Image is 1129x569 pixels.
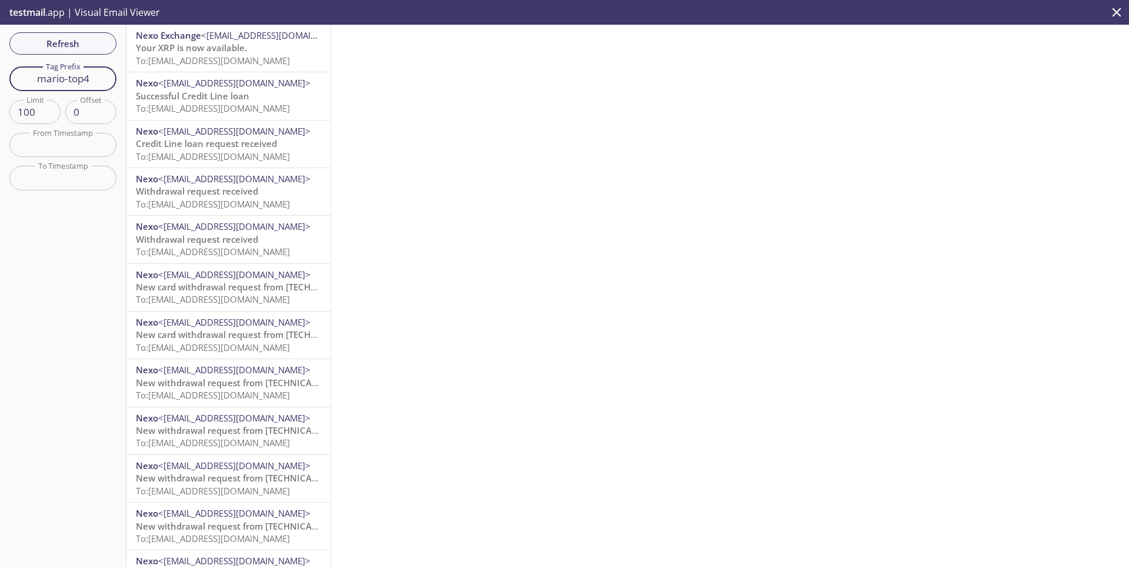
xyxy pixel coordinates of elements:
span: <[EMAIL_ADDRESS][DOMAIN_NAME]> [201,29,353,41]
span: To: [EMAIL_ADDRESS][DOMAIN_NAME] [136,150,290,162]
span: Successful Credit Line loan [136,90,249,102]
span: Nexo [136,173,158,185]
span: Nexo [136,555,158,567]
div: Nexo<[EMAIL_ADDRESS][DOMAIN_NAME]>New withdrawal request from [TECHNICAL_ID] - (CET)To:[EMAIL_ADD... [126,407,330,454]
button: Refresh [9,32,116,55]
span: Nexo Exchange [136,29,201,41]
span: Credit Line loan request received [136,138,277,149]
div: Nexo<[EMAIL_ADDRESS][DOMAIN_NAME]>New card withdrawal request from [TECHNICAL_ID] - [DATE] 08:33:... [126,264,330,311]
span: Nexo [136,364,158,376]
span: New card withdrawal request from [TECHNICAL_ID] - [DATE] 08:33:15 (CET) [136,281,450,293]
span: To: [EMAIL_ADDRESS][DOMAIN_NAME] [136,198,290,210]
span: <[EMAIL_ADDRESS][DOMAIN_NAME]> [158,412,310,424]
span: <[EMAIL_ADDRESS][DOMAIN_NAME]> [158,460,310,471]
div: Nexo<[EMAIL_ADDRESS][DOMAIN_NAME]>New withdrawal request from [TECHNICAL_ID] - (CET)To:[EMAIL_ADD... [126,359,330,406]
span: Nexo [136,125,158,137]
span: <[EMAIL_ADDRESS][DOMAIN_NAME]> [158,269,310,280]
span: <[EMAIL_ADDRESS][DOMAIN_NAME]> [158,77,310,89]
span: To: [EMAIL_ADDRESS][DOMAIN_NAME] [136,389,290,401]
span: To: [EMAIL_ADDRESS][DOMAIN_NAME] [136,533,290,544]
div: Nexo<[EMAIL_ADDRESS][DOMAIN_NAME]>Credit Line loan request receivedTo:[EMAIL_ADDRESS][DOMAIN_NAME] [126,121,330,168]
span: To: [EMAIL_ADDRESS][DOMAIN_NAME] [136,293,290,305]
span: Your XRP is now available. [136,42,247,53]
span: To: [EMAIL_ADDRESS][DOMAIN_NAME] [136,485,290,497]
span: Nexo [136,269,158,280]
span: Nexo [136,460,158,471]
span: Nexo [136,316,158,328]
span: To: [EMAIL_ADDRESS][DOMAIN_NAME] [136,246,290,257]
div: Nexo<[EMAIL_ADDRESS][DOMAIN_NAME]>New card withdrawal request from [TECHNICAL_ID] - [DATE] 08:33:... [126,312,330,359]
span: New withdrawal request from [TECHNICAL_ID] - (CET) [136,424,361,436]
span: Nexo [136,412,158,424]
span: testmail [9,6,45,19]
span: <[EMAIL_ADDRESS][DOMAIN_NAME]> [158,555,310,567]
span: Refresh [19,36,107,51]
span: <[EMAIL_ADDRESS][DOMAIN_NAME]> [158,173,310,185]
span: Withdrawal request received [136,185,258,197]
div: Nexo Exchange<[EMAIL_ADDRESS][DOMAIN_NAME]>Your XRP is now available.To:[EMAIL_ADDRESS][DOMAIN_NAME] [126,25,330,72]
span: New withdrawal request from [TECHNICAL_ID] - [DATE] 08:32:05 (CET) [136,520,430,532]
span: New withdrawal request from [TECHNICAL_ID] - [DATE] 08:32:12 (CET) [136,472,430,484]
span: To: [EMAIL_ADDRESS][DOMAIN_NAME] [136,55,290,66]
span: To: [EMAIL_ADDRESS][DOMAIN_NAME] [136,102,290,114]
span: <[EMAIL_ADDRESS][DOMAIN_NAME]> [158,220,310,232]
span: Nexo [136,507,158,519]
span: <[EMAIL_ADDRESS][DOMAIN_NAME]> [158,364,310,376]
span: Nexo [136,77,158,89]
span: <[EMAIL_ADDRESS][DOMAIN_NAME]> [158,507,310,519]
span: New card withdrawal request from [TECHNICAL_ID] - [DATE] 08:33:07 (CET) [136,329,450,340]
div: Nexo<[EMAIL_ADDRESS][DOMAIN_NAME]>Successful Credit Line loanTo:[EMAIL_ADDRESS][DOMAIN_NAME] [126,72,330,119]
span: New withdrawal request from [TECHNICAL_ID] - (CET) [136,377,361,389]
div: Nexo<[EMAIL_ADDRESS][DOMAIN_NAME]>Withdrawal request receivedTo:[EMAIL_ADDRESS][DOMAIN_NAME] [126,216,330,263]
span: To: [EMAIL_ADDRESS][DOMAIN_NAME] [136,342,290,353]
div: Nexo<[EMAIL_ADDRESS][DOMAIN_NAME]>New withdrawal request from [TECHNICAL_ID] - [DATE] 08:32:05 (C... [126,503,330,550]
span: <[EMAIL_ADDRESS][DOMAIN_NAME]> [158,316,310,328]
span: <[EMAIL_ADDRESS][DOMAIN_NAME]> [158,125,310,137]
span: Nexo [136,220,158,232]
span: To: [EMAIL_ADDRESS][DOMAIN_NAME] [136,437,290,448]
div: Nexo<[EMAIL_ADDRESS][DOMAIN_NAME]>New withdrawal request from [TECHNICAL_ID] - [DATE] 08:32:12 (C... [126,455,330,502]
div: Nexo<[EMAIL_ADDRESS][DOMAIN_NAME]>Withdrawal request receivedTo:[EMAIL_ADDRESS][DOMAIN_NAME] [126,168,330,215]
span: Withdrawal request received [136,233,258,245]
